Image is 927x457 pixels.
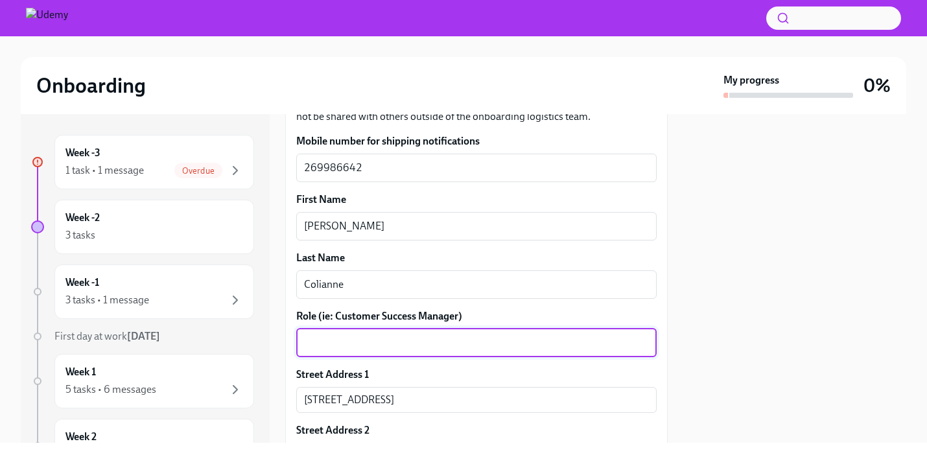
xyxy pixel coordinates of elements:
[65,211,100,225] h6: Week -2
[26,8,68,29] img: Udemy
[296,251,657,265] label: Last Name
[65,228,95,242] div: 3 tasks
[65,163,144,178] div: 1 task • 1 message
[31,354,254,408] a: Week 15 tasks • 6 messages
[65,365,96,379] h6: Week 1
[174,166,222,176] span: Overdue
[65,430,97,444] h6: Week 2
[54,330,160,342] span: First day at work
[863,74,891,97] h3: 0%
[304,218,649,234] textarea: [PERSON_NAME]
[296,368,369,382] label: Street Address 1
[127,330,160,342] strong: [DATE]
[31,200,254,254] a: Week -23 tasks
[296,193,657,207] label: First Name
[65,275,99,290] h6: Week -1
[296,134,657,148] label: Mobile number for shipping notifications
[31,329,254,344] a: First day at work[DATE]
[296,309,657,323] label: Role (ie: Customer Success Manager)
[723,73,779,88] strong: My progress
[31,135,254,189] a: Week -31 task • 1 messageOverdue
[31,264,254,319] a: Week -13 tasks • 1 message
[65,293,149,307] div: 3 tasks • 1 message
[65,382,156,397] div: 5 tasks • 6 messages
[304,277,649,292] textarea: Colianne
[304,160,649,176] textarea: 269986642
[36,73,146,99] h2: Onboarding
[296,423,370,438] label: Street Address 2
[65,146,100,160] h6: Week -3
